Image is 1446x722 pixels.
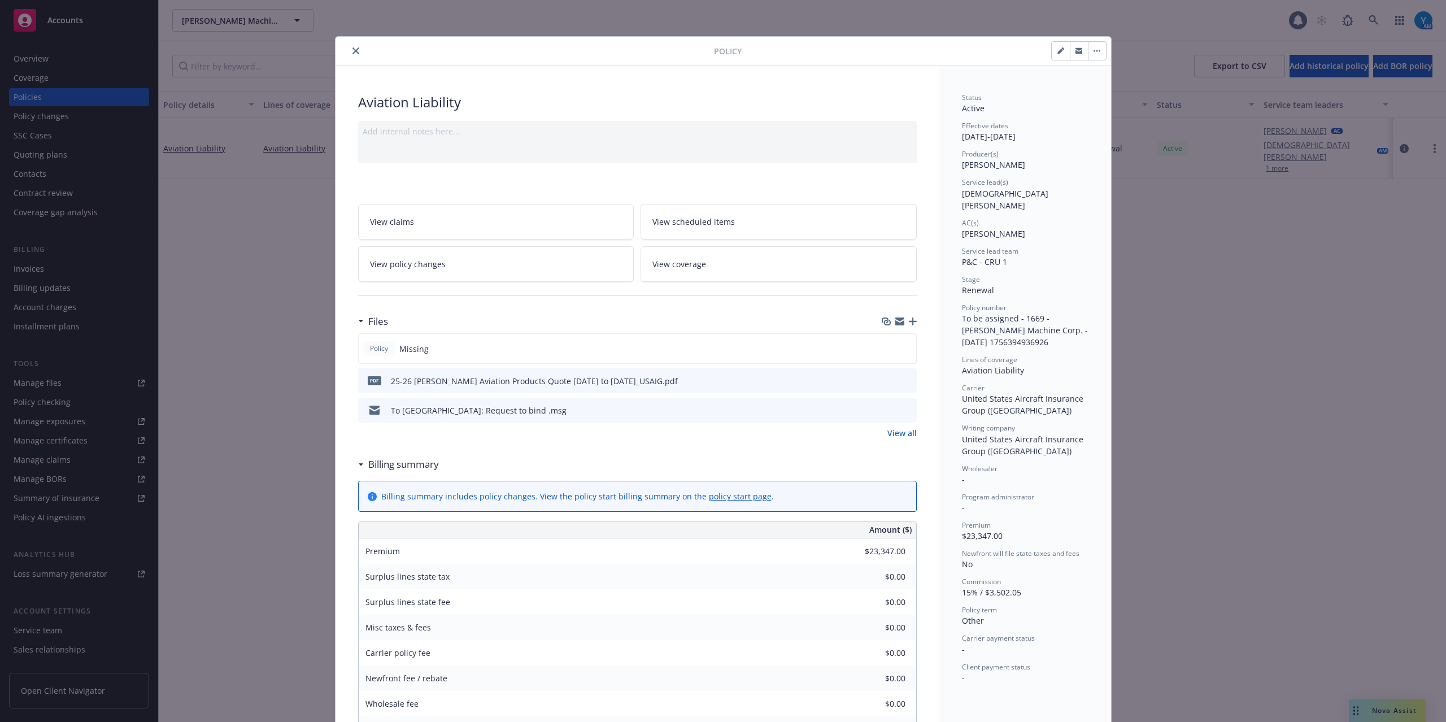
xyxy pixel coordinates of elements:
span: Producer(s) [962,149,999,159]
span: Lines of coverage [962,355,1017,364]
div: Billing summary includes policy changes. View the policy start billing summary on the . [381,490,774,502]
input: 0.00 [839,695,912,712]
div: 25-26 [PERSON_NAME] Aviation Products Quote [DATE] to [DATE]_USAIG.pdf [391,375,678,387]
span: [PERSON_NAME] [962,228,1025,239]
span: Policy number [962,303,1007,312]
span: Program administrator [962,492,1034,502]
div: Add internal notes here... [363,125,912,137]
a: View policy changes [358,246,634,282]
div: To [GEOGRAPHIC_DATA]: Request to bind .msg [391,405,567,416]
button: preview file [902,375,912,387]
input: 0.00 [839,543,912,560]
span: Commission [962,577,1001,586]
span: View coverage [652,258,706,270]
span: Policy [714,45,742,57]
span: Carrier [962,383,985,393]
span: Policy term [962,605,997,615]
span: [DEMOGRAPHIC_DATA][PERSON_NAME] [962,188,1048,211]
input: 0.00 [839,568,912,585]
span: Client payment status [962,662,1030,672]
span: Missing [399,343,429,355]
span: Newfront will file state taxes and fees [962,549,1079,558]
h3: Billing summary [368,457,439,472]
span: Carrier policy fee [365,647,430,658]
span: Policy [368,343,390,354]
span: Status [962,93,982,102]
span: Newfront fee / rebate [365,673,447,684]
span: Misc taxes & fees [365,622,431,633]
button: preview file [902,405,912,416]
input: 0.00 [839,645,912,662]
div: Billing summary [358,457,439,472]
span: Other [962,615,984,626]
span: View scheduled items [652,216,735,228]
span: Writing company [962,423,1015,433]
span: - [962,502,965,513]
a: View scheduled items [641,204,917,240]
span: Service lead team [962,246,1018,256]
span: $23,347.00 [962,530,1003,541]
span: [PERSON_NAME] [962,159,1025,170]
div: [DATE] - [DATE] [962,121,1088,142]
span: View policy changes [370,258,446,270]
span: Active [962,103,985,114]
span: Service lead(s) [962,177,1008,187]
span: Wholesaler [962,464,998,473]
span: Stage [962,275,980,284]
div: Aviation Liability [358,93,917,112]
div: Aviation Liability [962,364,1088,376]
span: Carrier payment status [962,633,1035,643]
a: View claims [358,204,634,240]
div: Files [358,314,388,329]
span: - [962,672,965,683]
span: - [962,474,965,485]
span: P&C - CRU 1 [962,256,1007,267]
span: Surplus lines state tax [365,571,450,582]
button: download file [884,405,893,416]
input: 0.00 [839,619,912,636]
span: Renewal [962,285,994,295]
span: AC(s) [962,218,979,228]
input: 0.00 [839,594,912,611]
span: Premium [962,520,991,530]
span: Premium [365,546,400,556]
span: United States Aircraft Insurance Group ([GEOGRAPHIC_DATA]) [962,393,1086,416]
span: Effective dates [962,121,1008,131]
span: - [962,644,965,655]
a: policy start page [709,491,772,502]
a: View all [887,427,917,439]
a: View coverage [641,246,917,282]
button: close [349,44,363,58]
input: 0.00 [839,670,912,687]
span: To be assigned - 1669 - [PERSON_NAME] Machine Corp. - [DATE] 1756394936926 [962,313,1090,347]
span: Wholesale fee [365,698,419,709]
h3: Files [368,314,388,329]
span: Surplus lines state fee [365,597,450,607]
span: Amount ($) [869,524,912,536]
span: View claims [370,216,414,228]
span: United States Aircraft Insurance Group ([GEOGRAPHIC_DATA]) [962,434,1086,456]
span: pdf [368,376,381,385]
span: 15% / $3,502.05 [962,587,1021,598]
span: No [962,559,973,569]
button: download file [884,375,893,387]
